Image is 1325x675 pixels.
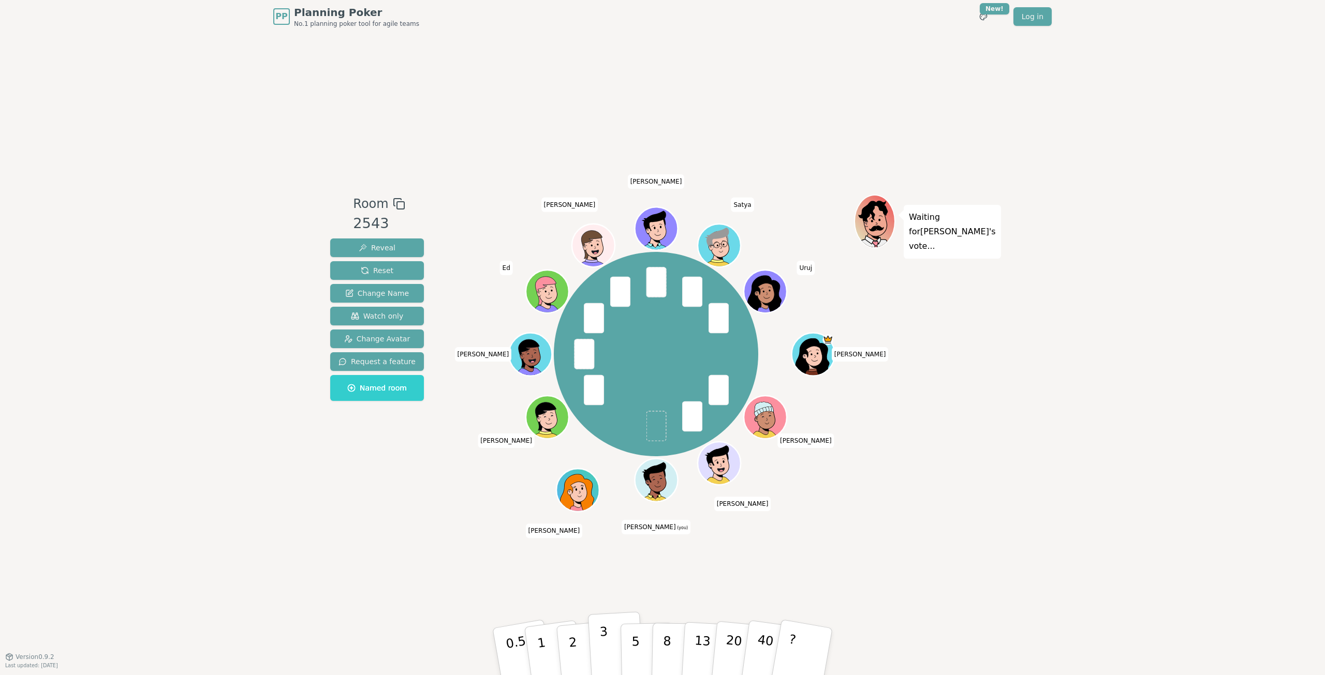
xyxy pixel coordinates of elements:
span: Watch only [351,311,404,321]
button: Reveal [330,238,424,257]
button: Request a feature [330,352,424,371]
span: Click to change your name [622,520,690,534]
button: Version0.9.2 [5,653,54,661]
span: Click to change your name [455,347,512,362]
span: Click to change your name [797,260,815,275]
span: Room [353,194,388,213]
span: PP [275,10,287,23]
button: New! [974,7,993,26]
div: New! [980,3,1009,14]
span: Click to change your name [628,174,685,188]
button: Named room [330,375,424,401]
div: 2543 [353,213,405,234]
span: No.1 planning poker tool for agile teams [294,20,419,28]
a: Log in [1013,7,1052,26]
button: Click to change your avatar [636,460,676,500]
span: Click to change your name [714,497,771,511]
span: Change Name [345,288,409,298]
span: Click to change your name [777,433,834,448]
span: Click to change your name [526,523,583,538]
span: Click to change your name [731,197,754,212]
button: Change Avatar [330,329,424,348]
span: Named room [347,383,407,393]
span: Request a feature [338,356,416,367]
button: Watch only [330,307,424,325]
span: Change Avatar [344,334,410,344]
span: Planning Poker [294,5,419,20]
span: Last updated: [DATE] [5,663,58,668]
span: Click to change your name [832,347,889,362]
span: Click to change your name [500,260,513,275]
span: Version 0.9.2 [16,653,54,661]
span: Reveal [359,243,395,253]
span: Click to change your name [541,197,598,212]
button: Change Name [330,284,424,303]
span: Nancy is the host [822,334,833,345]
button: Reset [330,261,424,280]
span: Click to change your name [478,433,535,448]
p: Waiting for [PERSON_NAME] 's vote... [909,210,996,253]
span: (you) [676,526,688,530]
a: PPPlanning PokerNo.1 planning poker tool for agile teams [273,5,419,28]
span: Reset [361,265,393,276]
